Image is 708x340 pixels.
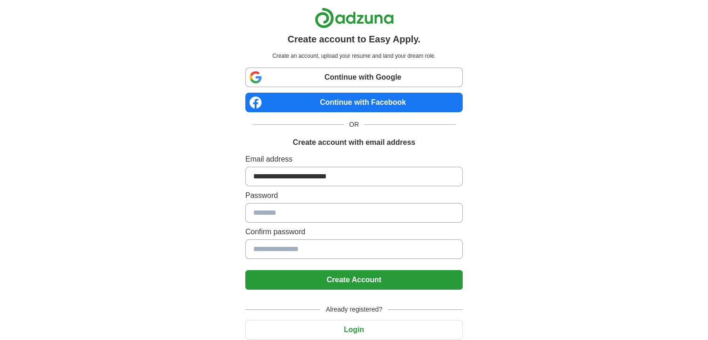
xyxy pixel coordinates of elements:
button: Login [245,320,463,340]
span: OR [344,120,364,129]
img: Adzuna logo [315,7,394,28]
h1: Create account with email address [293,137,415,148]
a: Continue with Facebook [245,93,463,112]
span: Already registered? [320,305,388,314]
p: Create an account, upload your resume and land your dream role. [247,52,461,60]
h1: Create account to Easy Apply. [288,32,421,46]
label: Password [245,190,463,201]
label: Email address [245,154,463,165]
button: Create Account [245,270,463,290]
a: Login [245,326,463,333]
label: Confirm password [245,226,463,238]
a: Continue with Google [245,68,463,87]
